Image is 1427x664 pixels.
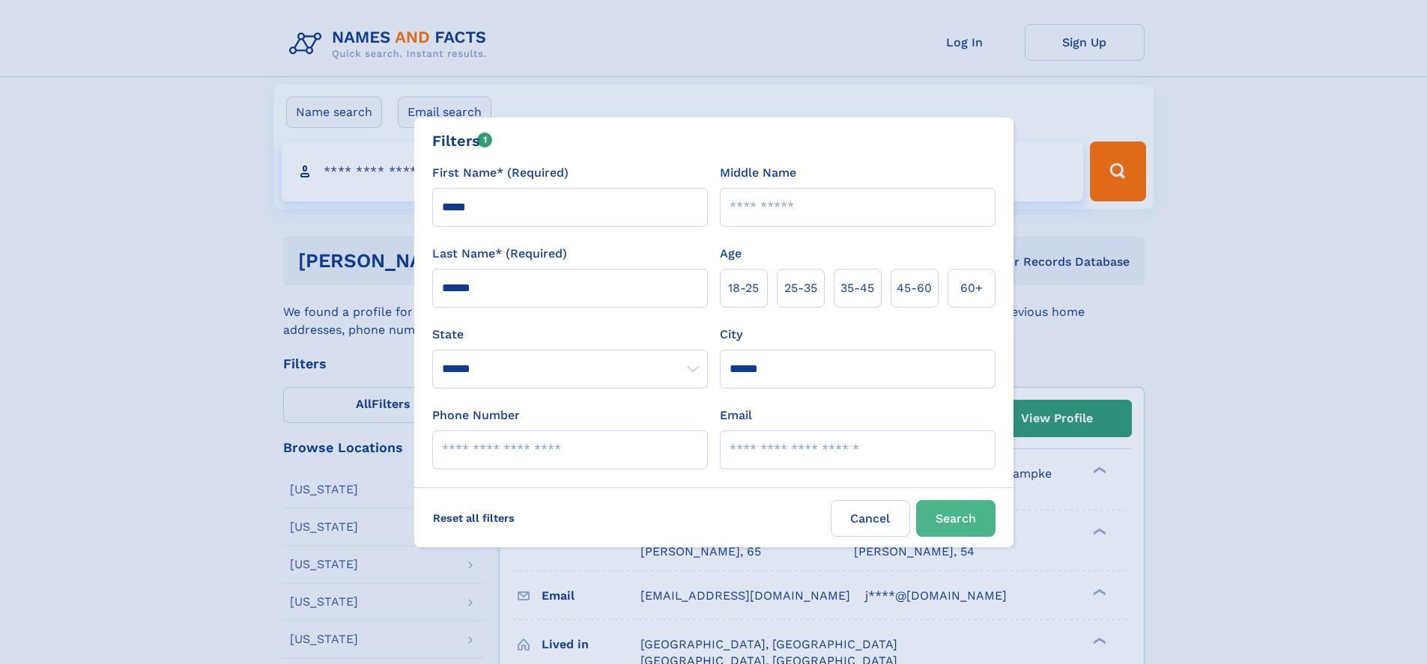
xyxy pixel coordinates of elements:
[784,279,817,297] span: 25‑35
[840,279,874,297] span: 35‑45
[897,279,932,297] span: 45‑60
[728,279,759,297] span: 18‑25
[720,245,742,263] label: Age
[432,130,493,152] div: Filters
[720,406,752,424] label: Email
[831,500,910,537] label: Cancel
[432,164,569,182] label: First Name* (Required)
[720,164,796,182] label: Middle Name
[720,326,742,344] label: City
[960,279,983,297] span: 60+
[423,500,524,536] label: Reset all filters
[432,245,567,263] label: Last Name* (Required)
[916,500,996,537] button: Search
[432,406,520,424] label: Phone Number
[432,326,708,344] label: State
